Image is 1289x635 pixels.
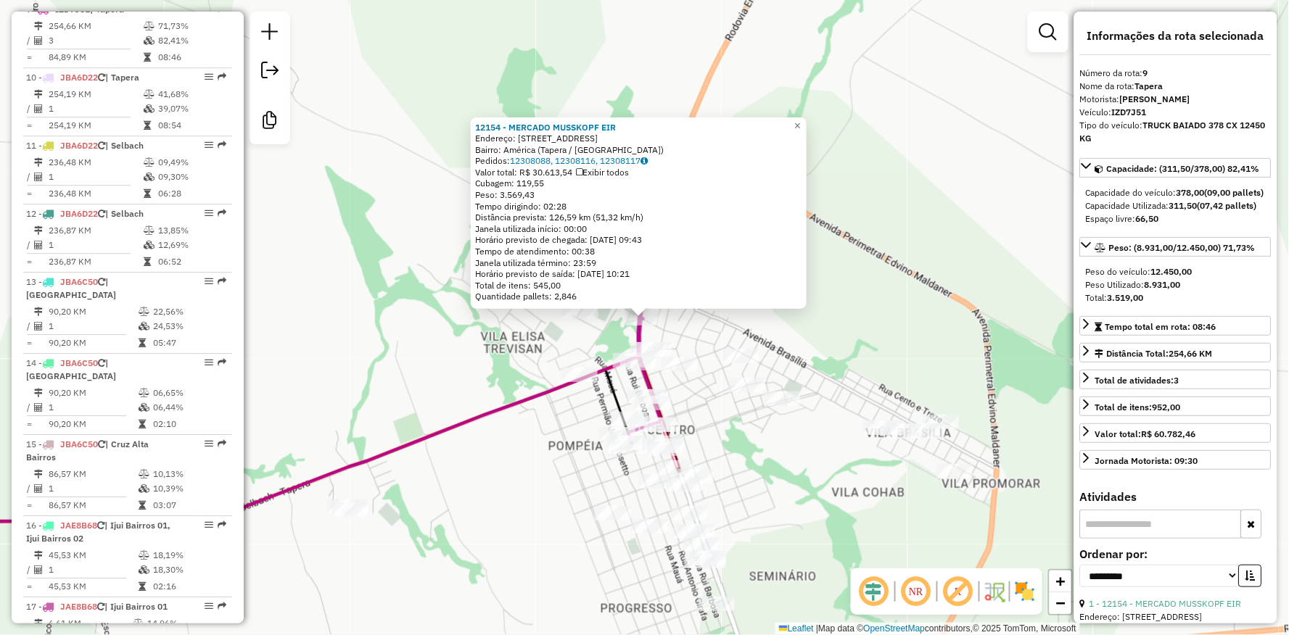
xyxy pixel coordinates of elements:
div: Peso Utilizado: [1086,278,1266,291]
span: 14 - [26,357,116,381]
i: % de utilização da cubagem [139,484,149,493]
em: Rota exportada [218,520,226,529]
i: Total de Atividades [34,104,43,113]
i: Total de Atividades [34,484,43,493]
div: Atividade não roteirizada - DEBORA DE PAULA [613,353,649,368]
td: 3 [48,33,143,48]
div: Bairro: América (Tapera / [GEOGRAPHIC_DATA]) [475,144,802,156]
em: Rota exportada [218,209,226,217]
td: 06,44% [152,400,226,415]
div: Atividade não roteirizada - CITY BAR LTDA [690,551,726,565]
div: Atividade não roteirizada - ELIS BAR [327,499,363,514]
div: Tempo de atendimento: 00:38 [475,122,802,303]
td: 6,61 KM [48,616,132,631]
td: / [26,170,33,184]
strong: 3 [1174,375,1179,386]
span: 254,66 KM [1169,348,1213,359]
span: Capacidade: (311,50/378,00) 82,41% [1107,163,1260,174]
em: Opções [205,72,213,81]
i: % de utilização do peso [144,158,155,167]
div: Pedidos: [475,155,802,167]
div: Valor total: R$ 30.613,54 [475,167,802,178]
a: Valor total:R$ 60.782,46 [1080,423,1272,443]
span: Ocultar deslocamento [857,574,891,609]
div: Atividade não roteirizada - RESTAURANTE ELZA LTD [620,356,656,370]
span: JBA6D22 [60,140,98,151]
td: 71,73% [157,19,226,33]
div: Atividade não roteirizada - ELIS BAR [332,499,368,514]
span: 13 - [26,276,116,300]
span: Tempo total em rota: 08:46 [1105,321,1216,332]
a: Total de atividades:3 [1080,370,1272,389]
i: % de utilização da cubagem [144,241,155,249]
i: Total de Atividades [34,36,43,45]
div: Atividade não roteirizada - FORA DE HORA [643,439,679,453]
td: 12,69% [157,238,226,252]
i: Veículo já utilizado nesta sessão [97,521,104,530]
td: 1 [48,563,138,577]
a: 12154 - MERCADO MUSSKOPF EIR [475,122,616,133]
div: Atividade não roteirizada - CITY BAR LTDA [685,551,721,565]
i: % de utilização do peso [139,470,149,478]
div: Número da rota: [1080,67,1272,80]
div: Atividade não roteirizada - ELEANDRO ANDRE TOMAS [679,524,715,539]
i: Veículo já utilizado nesta sessão [97,602,104,611]
td: 84,89 KM [48,50,143,65]
i: Veículo já utilizado nesta sessão [98,278,105,286]
i: % de utilização do peso [133,619,144,628]
div: Atividade não roteirizada - FORA DE HORA [648,441,684,456]
a: Peso: (8.931,00/12.450,00) 71,73% [1080,237,1272,257]
span: | Tapera [105,72,139,83]
strong: 378,00 [1177,187,1205,198]
td: 10,39% [152,481,226,496]
i: Veículo já utilizado nesta sessão [98,141,105,150]
td: 05:47 [152,336,226,350]
i: Veículo já utilizado nesta sessão [98,209,105,218]
td: 09,49% [157,155,226,170]
i: Distância Total [34,22,43,30]
em: Rota exportada [218,439,226,448]
td: 24,53% [152,319,226,333]
strong: R$ 60.782,46 [1142,428,1196,439]
em: Opções [205,358,213,367]
span: 17 - [26,601,168,612]
i: Total de Atividades [34,565,43,574]
i: Distância Total [34,226,43,235]
div: Atividade não roteirizada - NOSSO BAR [599,427,635,441]
td: 236,48 KM [48,186,143,201]
strong: 8.931,00 [1145,279,1181,290]
a: Exibir filtros [1034,17,1063,46]
div: Nome da rota: [1080,80,1272,93]
div: Total: [1086,291,1266,304]
td: 22,56% [152,304,226,319]
div: Atividade não roteirizada - BAR POMPEIA [662,357,698,372]
i: Distância Total [34,389,43,397]
td: = [26,50,33,65]
div: Distância prevista: 126,59 km (51,32 km/h) [475,212,802,223]
td: 41,68% [157,87,226,101]
div: Atividade não roteirizada - JOAO PEDRO O. DUARTE [868,420,905,435]
td: 1 [48,319,138,333]
td: 14,96% [147,616,226,631]
div: Atividade não roteirizada - OFICINA DO LANCHE LA [644,418,680,432]
div: Endereço: [STREET_ADDRESS] [1080,610,1272,623]
div: Peso: 3.569,43 [475,189,802,201]
i: % de utilização da cubagem [139,565,149,574]
span: Peso: (8.931,00/12.450,00) 71,73% [1109,242,1256,253]
div: Total de itens: 545,00 [475,280,802,291]
div: Atividade não roteirizada - POUSADA HOTEL ALGARV [562,304,598,319]
em: Rota exportada [218,72,226,81]
a: 1 - 12154 - MERCADO MUSSKOPF EIR [1090,598,1242,609]
td: = [26,336,33,350]
span: JAE8B68 [60,601,97,612]
div: Atividade não roteirizada - DeE COMERCIO DE PROD [764,391,800,406]
td: = [26,417,33,431]
span: 15 - [26,439,149,462]
td: 90,20 KM [48,386,138,400]
i: Tempo total em rota [144,189,151,198]
td: 236,87 KM [48,254,143,269]
a: Close popup [789,117,807,135]
a: Criar modelo [255,106,284,138]
div: Atividade não roteirizada - RANDON A FERRAMENTAS [672,506,708,520]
